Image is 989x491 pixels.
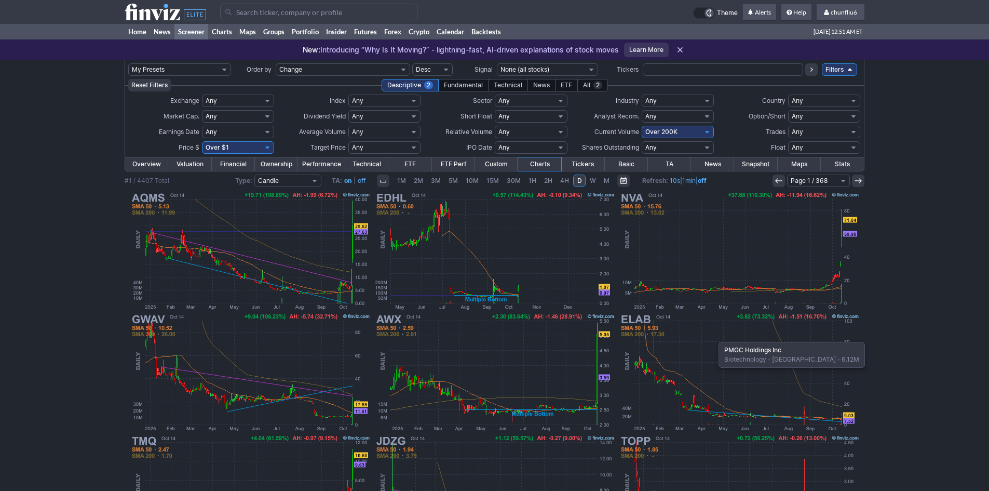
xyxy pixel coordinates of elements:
[717,7,738,19] span: Theme
[600,175,613,187] a: M
[473,97,492,104] span: Sector
[310,143,346,151] span: Target Price
[682,177,696,184] a: 1min
[303,45,320,54] span: New:
[405,24,433,39] a: Crypto
[449,177,458,184] span: 5M
[255,157,298,171] a: Ownership
[125,176,169,186] div: #1 / 4407 Total
[322,24,350,39] a: Insider
[616,97,639,104] span: Industry
[431,177,441,184] span: 3M
[544,177,552,184] span: 2H
[483,175,503,187] a: 15M
[781,4,811,21] a: Help
[821,157,864,171] a: Stats
[561,157,604,171] a: Tickers
[388,157,431,171] a: ETF
[377,175,389,187] button: Interval
[488,79,528,91] div: Technical
[743,4,776,21] a: Alerts
[345,157,388,171] a: Technical
[373,312,616,433] img: AWX - Avalon Holdings Corp - Stock Price Chart
[586,175,600,187] a: W
[540,175,556,187] a: 2H
[247,65,272,73] span: Order by
[220,4,417,20] input: Search
[462,175,482,187] a: 10M
[304,112,346,120] span: Dividend Yield
[164,112,199,120] span: Market Cap.
[354,177,356,184] span: |
[719,342,865,368] div: Biotechnology [GEOGRAPHIC_DATA] 6.12M
[593,81,602,89] span: 2
[128,79,171,91] button: Reset Filters
[381,24,405,39] a: Forex
[486,177,499,184] span: 15M
[582,143,639,151] span: Shares Outstanding
[212,157,255,171] a: Financial
[358,177,365,184] a: off
[129,190,372,312] img: AQMS - Aqua Metals Inc - Stock Price Chart
[460,112,492,120] span: Short Float
[466,177,479,184] span: 10M
[168,157,211,171] a: Valuation
[235,177,252,184] b: Type:
[555,79,578,91] div: ETF
[594,112,639,120] span: Analyst Recom.
[298,157,345,171] a: Performance
[573,175,586,187] a: D
[577,79,608,91] div: All
[397,177,406,184] span: 1M
[344,177,351,184] a: on
[817,4,864,21] a: chunfliu6
[771,143,785,151] span: Float
[208,24,236,39] a: Charts
[836,355,842,363] span: •
[618,190,861,312] img: NVA - Nova Minerals Limited ADR - Stock Price Chart
[734,157,777,171] a: Snapshot
[691,157,734,171] a: News
[332,177,342,184] b: TA:
[749,112,785,120] span: Option/Short
[557,175,573,187] a: 4H
[330,97,346,104] span: Index
[170,97,199,104] span: Exchange
[693,7,738,19] a: Theme
[174,24,208,39] a: Screener
[125,157,168,171] a: Overview
[373,190,616,312] img: EDHL - Everbright Digital Holding Ltd - Stock Price Chart
[433,24,468,39] a: Calendar
[260,24,288,39] a: Groups
[624,43,669,57] a: Learn More
[560,177,569,184] span: 4H
[445,175,462,187] a: 5M
[617,65,639,73] span: Tickers
[427,175,444,187] a: 3M
[529,177,536,184] span: 1H
[303,45,619,55] p: Introducing “Why Is It Moving?” - lightning-fast, AI-driven explanations of stock moves
[507,177,521,184] span: 30M
[475,157,518,171] a: Custom
[125,24,150,39] a: Home
[527,79,556,91] div: News
[648,157,691,171] a: TA
[350,24,381,39] a: Futures
[766,355,772,363] span: •
[831,8,857,16] span: chunfliu6
[605,157,648,171] a: Basic
[288,24,322,39] a: Portfolio
[394,175,410,187] a: 1M
[236,24,260,39] a: Maps
[617,175,630,187] button: Range
[159,128,199,136] span: Earnings Date
[778,157,821,171] a: Maps
[382,79,439,91] div: Descriptive
[594,128,639,136] span: Current Volume
[670,177,680,184] a: 10s
[525,175,540,187] a: 1H
[822,63,857,76] a: Filters
[445,128,492,136] span: Relative Volume
[766,128,785,136] span: Trades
